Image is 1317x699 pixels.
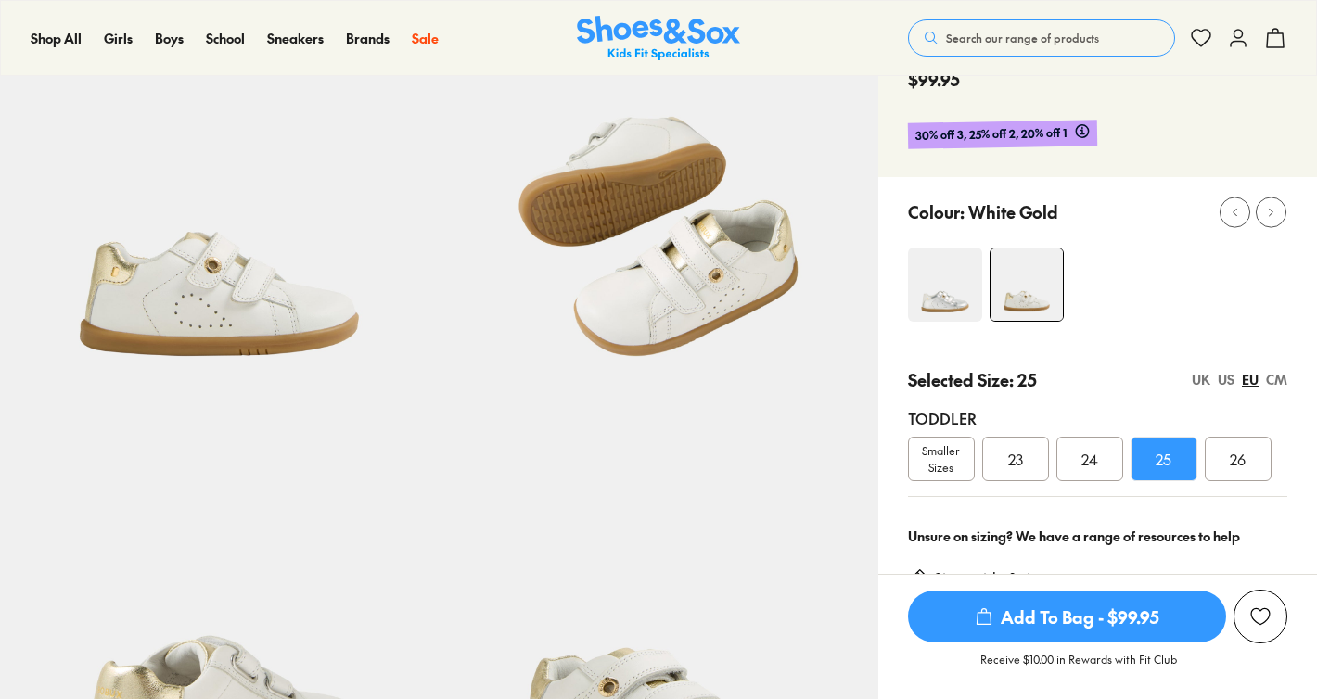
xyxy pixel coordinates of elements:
a: Sneakers [267,29,324,48]
button: Add to Wishlist [1234,590,1287,643]
img: 4-551616_1 [991,248,1063,321]
span: School [206,29,245,47]
span: Smaller Sizes [909,442,974,476]
span: 25 [1156,448,1171,470]
a: School [206,29,245,48]
a: Brands [346,29,390,48]
div: UK [1192,370,1210,389]
a: Sale [412,29,439,48]
a: Size guide & tips [934,568,1046,589]
span: Girls [104,29,133,47]
img: SNS_Logo_Responsive.svg [577,16,740,61]
span: 30% off 3, 25% off 2, 20% off 1 [914,123,1067,145]
span: Brands [346,29,390,47]
a: Girls [104,29,133,48]
button: Add To Bag - $99.95 [908,590,1226,643]
img: 4-551612_1 [908,248,982,322]
a: Shop All [31,29,82,48]
p: Selected Size: 25 [908,367,1037,392]
div: US [1218,370,1234,389]
span: Search our range of products [946,30,1099,46]
span: Add To Bag - $99.95 [908,591,1226,642]
p: Colour: [908,199,965,224]
span: Shop All [31,29,82,47]
span: Sneakers [267,29,324,47]
a: Boys [155,29,184,48]
span: 23 [1008,448,1023,470]
div: Unsure on sizing? We have a range of resources to help [908,527,1287,546]
div: EU [1242,370,1259,389]
span: Boys [155,29,184,47]
p: White Gold [968,199,1058,224]
div: Toddler [908,407,1287,429]
div: CM [1266,370,1287,389]
span: $99.95 [908,67,960,92]
span: 26 [1230,448,1246,470]
a: Shoes & Sox [577,16,740,61]
span: Sale [412,29,439,47]
p: Receive $10.00 in Rewards with Fit Club [980,651,1177,684]
button: Search our range of products [908,19,1175,57]
span: 24 [1081,448,1098,470]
